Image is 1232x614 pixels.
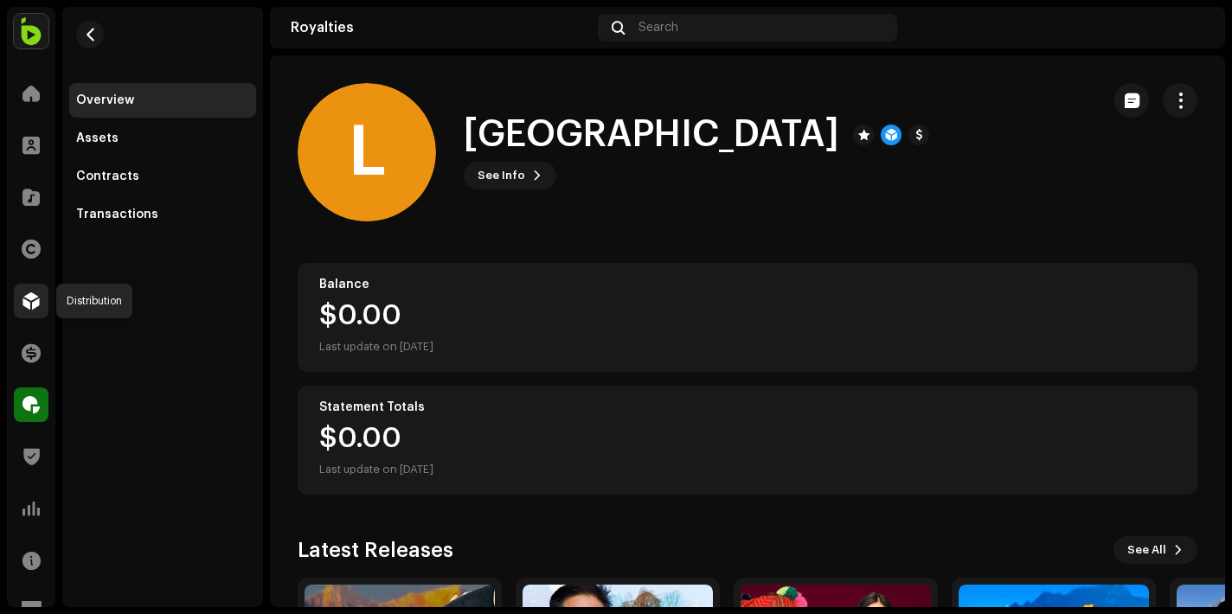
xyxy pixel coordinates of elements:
[14,14,48,48] img: 1101a203-098c-4476-bbd3-7ad6d5604465
[291,21,591,35] div: Royalties
[319,459,433,480] div: Last update on [DATE]
[1127,533,1166,567] span: See All
[464,115,839,155] h1: [GEOGRAPHIC_DATA]
[69,83,256,118] re-m-nav-item: Overview
[69,159,256,194] re-m-nav-item: Contracts
[319,278,1176,291] div: Balance
[76,93,134,107] div: Overview
[298,83,436,221] div: L
[69,197,256,232] re-m-nav-item: Transactions
[298,263,1197,372] re-o-card-value: Balance
[464,162,556,189] button: See Info
[76,131,119,145] div: Assets
[298,386,1197,495] re-o-card-value: Statement Totals
[319,400,1176,414] div: Statement Totals
[298,536,453,564] h3: Latest Releases
[1113,536,1197,564] button: See All
[76,208,158,221] div: Transactions
[638,21,678,35] span: Search
[76,169,139,183] div: Contracts
[69,121,256,156] re-m-nav-item: Assets
[1177,14,1204,42] img: 957c04f4-ba43-4d1e-8c1e-ef1970b466d2
[478,158,525,193] span: See Info
[319,336,433,357] div: Last update on [DATE]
